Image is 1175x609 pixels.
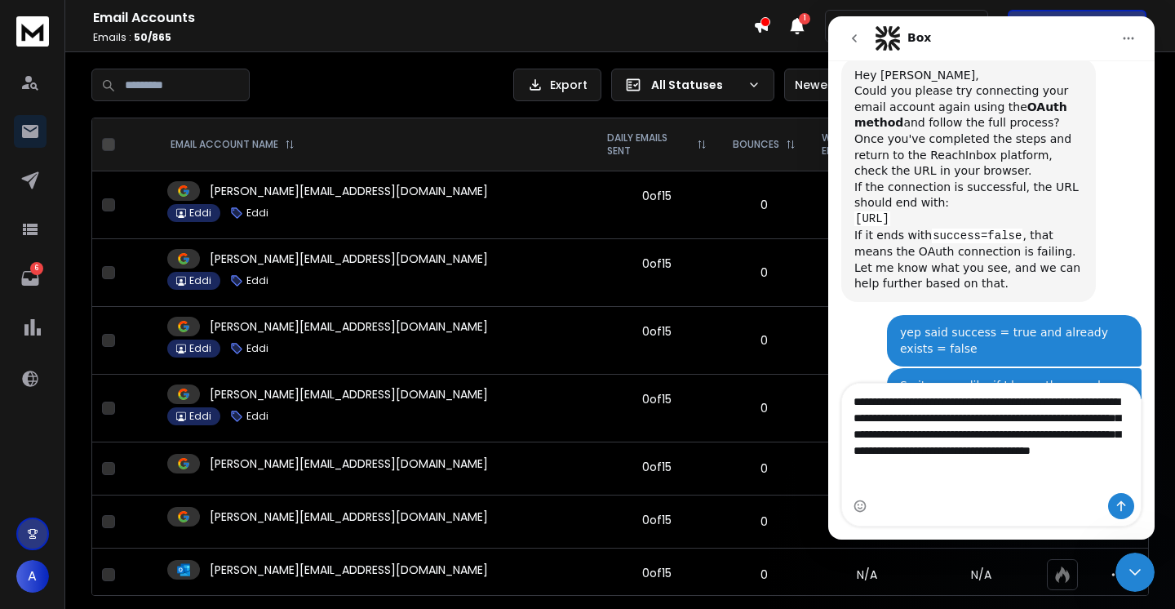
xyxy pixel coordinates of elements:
button: Newest [784,69,890,101]
p: Eddi [246,274,268,287]
div: EMAIL ACCOUNT NAME [171,138,295,151]
p: Eddi [189,207,211,220]
p: 0 [729,264,799,281]
td: 2 [809,375,926,442]
div: 0 of 15 [642,256,672,272]
span: 50 / 865 [134,30,171,44]
p: Eddi [246,410,268,423]
div: 0 of 15 [642,188,672,204]
p: 0 [729,400,799,416]
p: [PERSON_NAME][EMAIL_ADDRESS][DOMAIN_NAME] [210,562,488,578]
td: 2 [809,171,926,239]
p: Eddi [246,342,268,355]
p: 0 [729,460,799,477]
p: [PERSON_NAME][EMAIL_ADDRESS][DOMAIN_NAME] [210,509,488,525]
td: N/A [809,496,926,549]
p: 0 [729,332,799,349]
td: N/A [809,549,926,602]
p: N/A [936,567,1027,583]
p: 0 [729,197,799,213]
img: logo [16,16,49,47]
p: 0 [729,567,799,583]
p: Eddi [189,410,211,423]
p: Eddi [189,342,211,355]
p: Eddi [189,274,211,287]
iframe: Intercom live chat [828,16,1155,540]
a: 6 [14,262,47,295]
p: Emails : [93,31,753,44]
p: 0 [729,513,799,530]
div: 0 of 15 [642,323,672,340]
span: 1 [799,13,810,24]
td: 2 [809,307,926,375]
p: [PERSON_NAME][EMAIL_ADDRESS][DOMAIN_NAME] [210,183,488,199]
button: Export [513,69,601,101]
p: [PERSON_NAME][EMAIL_ADDRESS][DOMAIN_NAME] [210,251,488,267]
iframe: Intercom live chat [1115,553,1155,592]
div: 0 of 15 [642,565,672,581]
td: N/A [809,442,926,496]
td: 2 [809,239,926,307]
button: A [16,560,49,593]
p: [PERSON_NAME][EMAIL_ADDRESS][DOMAIN_NAME] [210,456,488,472]
p: DAILY EMAILS SENT [607,131,690,158]
p: [PERSON_NAME][EMAIL_ADDRESS][DOMAIN_NAME] [210,386,488,402]
h1: Email Accounts [93,8,753,28]
p: WARMUP EMAILS [822,131,897,158]
div: 0 of 15 [642,391,672,407]
p: All Statuses [651,77,741,93]
p: [PERSON_NAME][EMAIL_ADDRESS][DOMAIN_NAME] [210,318,488,335]
div: 0 of 15 [642,459,672,475]
p: Eddi [246,207,268,220]
div: 0 of 15 [642,512,672,528]
p: BOUNCES [733,138,779,151]
p: 6 [30,262,43,275]
button: Get Free Credits [1008,10,1146,42]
